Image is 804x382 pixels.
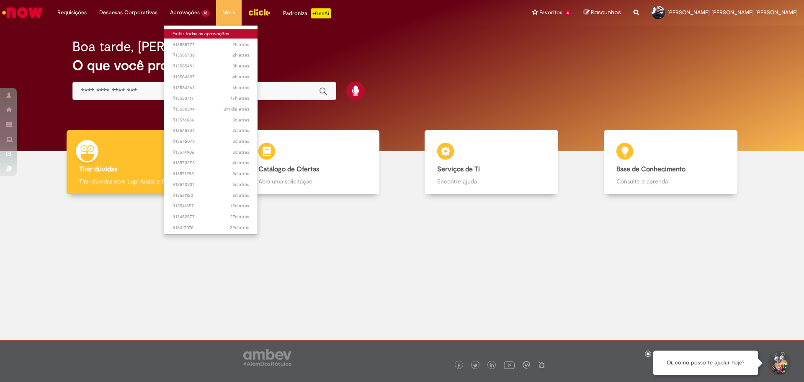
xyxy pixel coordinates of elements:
[766,351,791,376] button: Iniciar Conversa de Suporte
[230,225,249,231] span: 29d atrás
[164,105,258,114] a: Aberto R13580594 :
[232,192,249,199] time: 23/09/2025 21:45:55
[173,203,249,209] span: R13541857
[232,52,249,58] span: 2h atrás
[232,41,249,48] span: 2h atrás
[584,9,621,17] a: Rascunhos
[232,170,249,177] time: 26/09/2025 17:22:11
[164,191,258,200] a: Aberto R13561120 :
[232,117,249,123] span: 3d atrás
[667,9,798,16] span: [PERSON_NAME] [PERSON_NAME] [PERSON_NAME]
[523,361,530,369] img: logo_footer_workplace.png
[1,4,44,21] img: ServiceNow
[232,149,249,155] span: 3d atrás
[539,8,562,17] span: Favoritos
[173,52,249,59] span: R13585736
[653,351,758,375] div: Oi, como posso te ajudar hoje?
[79,177,188,186] p: Tirar dúvidas com Lupi Assist e Gen Ai
[232,192,249,199] span: 8d atrás
[164,40,258,49] a: Aberto R13585777 :
[72,39,242,54] h2: Boa tarde, [PERSON_NAME]
[283,8,331,18] div: Padroniza
[173,74,249,80] span: R13584897
[164,148,258,157] a: Aberto R13574906 :
[258,165,319,173] b: Catálogo de Ofertas
[170,8,200,17] span: Aprovações
[591,8,621,16] span: Rascunhos
[232,181,249,188] time: 26/09/2025 14:49:07
[164,212,258,222] a: Aberto R13482577 :
[230,214,249,220] time: 04/09/2025 17:17:50
[490,363,494,368] img: logo_footer_linkedin.png
[164,169,258,178] a: Aberto R13571993 :
[457,364,461,368] img: logo_footer_facebook.png
[173,85,249,91] span: R13584263
[173,138,249,145] span: R13575079
[164,223,258,232] a: Aberto R13417076 :
[201,10,210,17] span: 18
[311,8,331,18] p: +GenAi
[164,29,258,39] a: Exibir todas as aprovações
[232,117,249,123] time: 29/09/2025 11:17:09
[164,51,258,60] a: Aberto R13585736 :
[173,181,249,188] span: R13570937
[223,130,402,194] a: Catálogo de Ofertas Abra uma solicitação
[243,349,291,366] img: logo_footer_ambev_rotulo_gray.png
[232,85,249,91] time: 01/10/2025 08:54:19
[402,130,581,194] a: Serviços de TI Encontre ajuda
[173,117,249,124] span: R13576086
[230,225,249,231] time: 02/09/2025 17:11:41
[164,158,258,168] a: Aberto R13573273 :
[173,149,249,156] span: R13574906
[538,361,546,369] img: logo_footer_naosei.png
[232,160,249,166] span: 4d atrás
[224,106,249,112] span: um dia atrás
[173,127,249,134] span: R13575244
[437,177,546,186] p: Encontre ajuda
[232,138,249,145] span: 3d atrás
[473,364,477,368] img: logo_footer_twitter.png
[232,181,249,188] span: 5d atrás
[232,63,249,69] span: 3h atrás
[232,138,249,145] time: 29/09/2025 08:53:32
[173,214,249,220] span: R13482577
[164,25,258,235] ul: Aprovações
[258,177,367,186] p: Abra uma solicitação
[232,41,249,48] time: 01/10/2025 12:28:31
[164,94,258,103] a: Aberto R13583717 :
[230,214,249,220] span: 27d atrás
[231,203,249,209] time: 17/09/2025 07:34:15
[173,225,249,231] span: R13417076
[581,130,760,194] a: Base de Conhecimento Consulte e aprenda
[224,106,249,112] time: 30/09/2025 10:46:03
[173,95,249,102] span: R13583717
[164,201,258,211] a: Aberto R13541857 :
[504,359,515,370] img: logo_footer_youtube.png
[173,192,249,199] span: R13561120
[616,165,685,173] b: Base de Conhecimento
[173,63,249,70] span: R13585491
[99,8,157,17] span: Despesas Corporativas
[232,149,249,155] time: 29/09/2025 08:23:53
[232,170,249,177] span: 5d atrás
[232,127,249,134] time: 29/09/2025 09:20:33
[222,8,235,17] span: More
[231,95,249,101] span: 17h atrás
[232,127,249,134] span: 3d atrás
[616,177,725,186] p: Consulte e aprenda
[231,95,249,101] time: 30/09/2025 21:53:07
[72,58,732,73] h2: O que você procura hoje?
[232,52,249,58] time: 01/10/2025 12:19:45
[164,62,258,71] a: Aberto R13585491 :
[231,203,249,209] span: 15d atrás
[173,170,249,177] span: R13571993
[164,72,258,82] a: Aberto R13584897 :
[44,130,223,194] a: Tirar dúvidas Tirar dúvidas com Lupi Assist e Gen Ai
[232,74,249,80] time: 01/10/2025 10:23:32
[57,8,87,17] span: Requisições
[232,160,249,166] time: 27/09/2025 19:38:45
[164,137,258,146] a: Aberto R13575079 :
[164,116,258,125] a: Aberto R13576086 :
[564,10,571,17] span: 4
[232,63,249,69] time: 01/10/2025 11:38:48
